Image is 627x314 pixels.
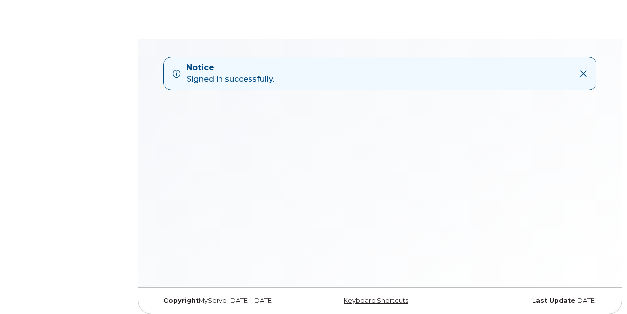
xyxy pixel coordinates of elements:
strong: Notice [187,62,274,74]
strong: Copyright [163,297,199,304]
strong: Last Update [532,297,575,304]
div: MyServe [DATE]–[DATE] [156,297,305,305]
div: [DATE] [455,297,604,305]
div: Signed in successfully. [187,62,274,85]
a: Keyboard Shortcuts [344,297,408,304]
